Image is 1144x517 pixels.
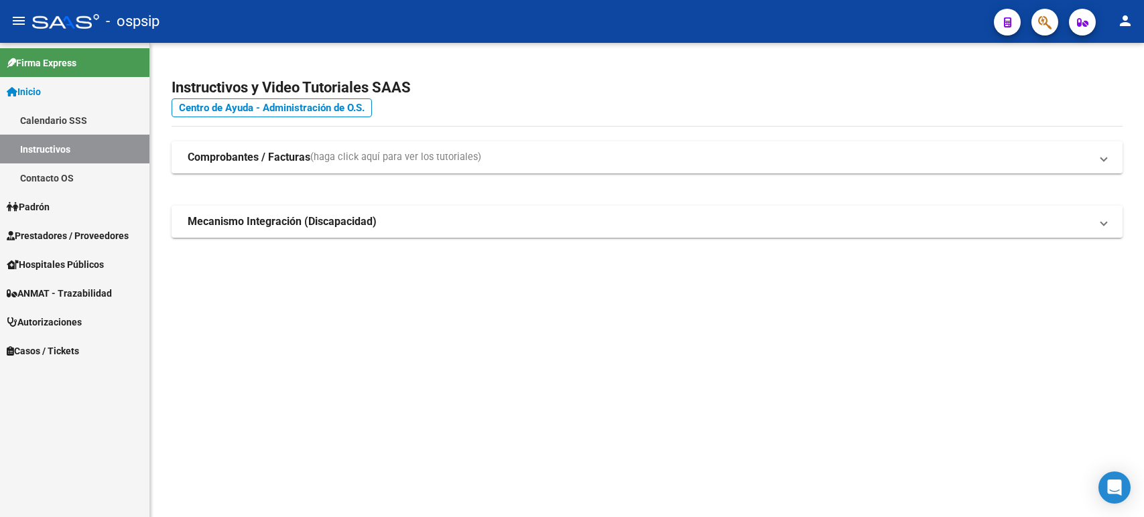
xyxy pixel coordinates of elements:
[11,13,27,29] mat-icon: menu
[7,84,41,99] span: Inicio
[310,150,481,165] span: (haga click aquí para ver los tutoriales)
[7,315,82,329] span: Autorizaciones
[172,75,1123,100] h2: Instructivos y Video Tutoriales SAAS
[172,141,1123,173] mat-expansion-panel-header: Comprobantes / Facturas(haga click aquí para ver los tutoriales)
[188,214,377,229] strong: Mecanismo Integración (Discapacidad)
[106,7,160,36] span: - ospsip
[188,150,310,165] strong: Comprobantes / Facturas
[7,56,76,70] span: Firma Express
[7,286,112,301] span: ANMAT - Trazabilidad
[7,200,50,214] span: Padrón
[7,228,129,243] span: Prestadores / Proveedores
[1117,13,1133,29] mat-icon: person
[172,98,372,117] a: Centro de Ayuda - Administración de O.S.
[172,206,1123,238] mat-expansion-panel-header: Mecanismo Integración (Discapacidad)
[7,344,79,358] span: Casos / Tickets
[7,257,104,272] span: Hospitales Públicos
[1098,471,1131,504] div: Open Intercom Messenger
